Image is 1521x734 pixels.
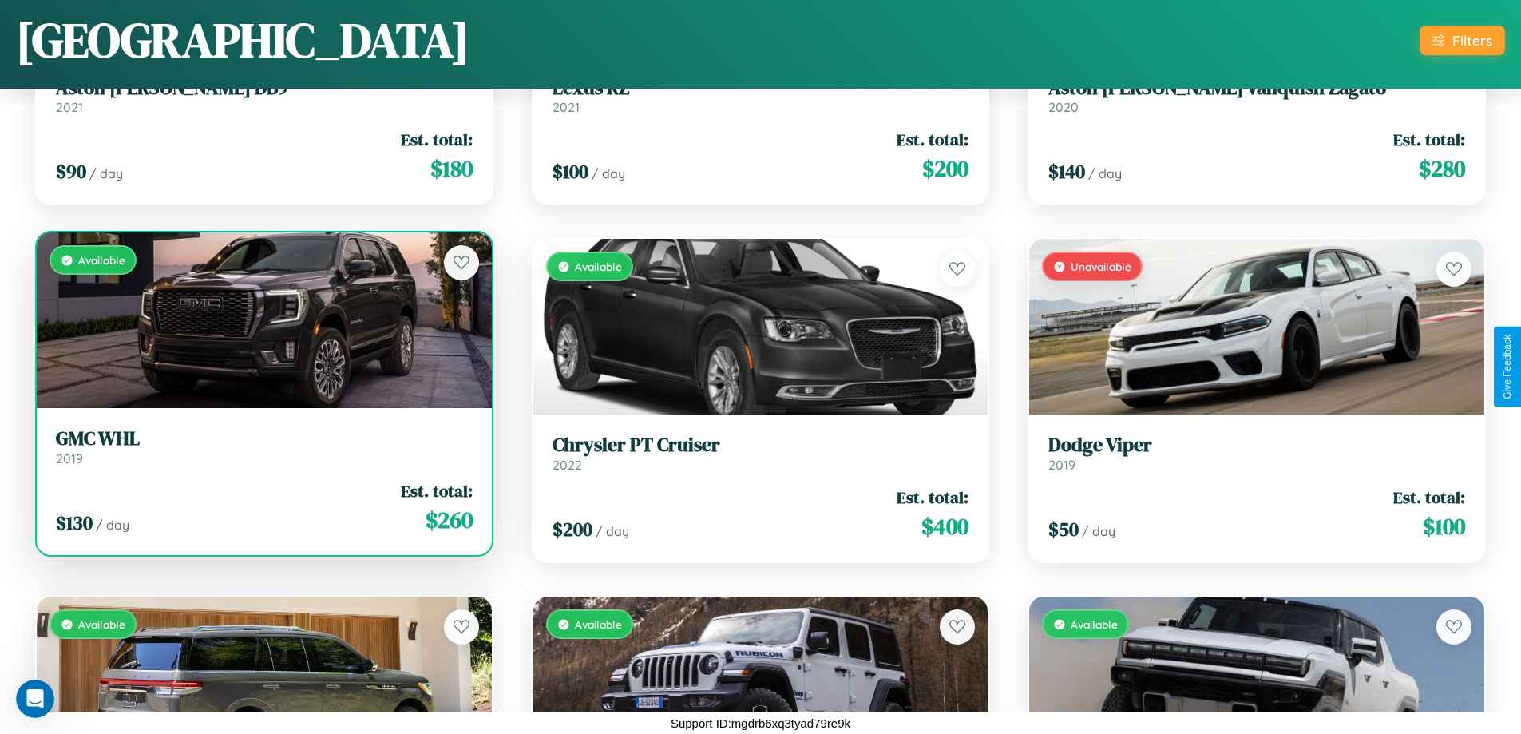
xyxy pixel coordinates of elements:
h3: Aston [PERSON_NAME] DB9 [56,77,473,100]
div: Filters [1452,32,1492,49]
span: Est. total: [401,479,473,502]
span: Est. total: [401,128,473,151]
span: / day [1088,165,1122,181]
span: 2020 [1048,99,1079,115]
span: 2019 [56,450,83,466]
a: Dodge Viper2019 [1048,434,1465,473]
h3: Dodge Viper [1048,434,1465,457]
span: 2022 [553,457,582,473]
span: $ 140 [1048,158,1085,184]
a: Aston [PERSON_NAME] Vanquish Zagato2020 [1048,77,1465,116]
span: Available [575,617,622,631]
button: Filters [1420,26,1505,55]
span: / day [596,523,629,539]
span: $ 130 [56,510,93,536]
iframe: Intercom live chat [16,680,54,718]
span: $ 90 [56,158,86,184]
span: $ 180 [430,153,473,184]
span: Available [575,260,622,273]
a: GMC WHL2019 [56,427,473,466]
span: $ 50 [1048,516,1079,542]
span: Est. total: [897,486,968,509]
span: $ 200 [553,516,592,542]
span: Available [78,617,125,631]
a: Lexus RZ2021 [553,77,969,116]
span: $ 280 [1419,153,1465,184]
h1: [GEOGRAPHIC_DATA] [16,7,469,73]
span: Unavailable [1071,260,1131,273]
span: Est. total: [1393,486,1465,509]
span: Est. total: [897,128,968,151]
h3: Aston [PERSON_NAME] Vanquish Zagato [1048,77,1465,100]
span: Available [78,253,125,267]
span: $ 100 [1423,510,1465,542]
a: Chrysler PT Cruiser2022 [553,434,969,473]
span: $ 200 [922,153,968,184]
span: / day [89,165,123,181]
span: $ 100 [553,158,588,184]
div: Give Feedback [1502,335,1513,399]
h3: GMC WHL [56,427,473,450]
span: $ 260 [426,504,473,536]
span: Available [1071,617,1118,631]
span: 2019 [1048,457,1075,473]
span: / day [592,165,625,181]
a: Aston [PERSON_NAME] DB92021 [56,77,473,116]
span: / day [96,517,129,533]
span: 2021 [553,99,580,115]
span: 2021 [56,99,83,115]
span: Est. total: [1393,128,1465,151]
span: $ 400 [921,510,968,542]
p: Support ID: mgdrb6xq3tyad79re9k [671,712,850,734]
h3: Chrysler PT Cruiser [553,434,969,457]
span: / day [1082,523,1115,539]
